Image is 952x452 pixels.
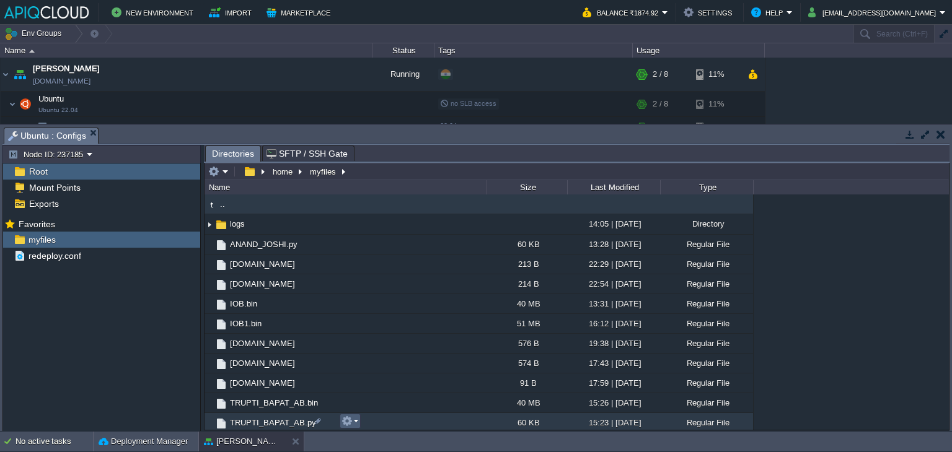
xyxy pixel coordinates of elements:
[487,294,567,313] div: 40 MB
[15,432,93,451] div: No active tasks
[1,43,372,58] div: Name
[205,413,214,432] img: AMDAwAAAACH5BAEAAAAALAAAAAABAAEAAAICRAEAOw==
[267,146,348,161] span: SFTP / SSH Gate
[696,58,736,91] div: 11%
[205,354,214,373] img: AMDAwAAAACH5BAEAAAAALAAAAAABAAEAAAICRAEAOw==
[4,6,89,19] img: APIQCloud
[37,94,66,103] a: UbuntuUbuntu 22.04
[205,198,218,212] img: AMDAwAAAACH5BAEAAAAALAAAAAABAAEAAAICRAEAOw==
[487,354,567,373] div: 574 B
[228,358,297,368] span: [DOMAIN_NAME]
[205,334,214,353] img: AMDAwAAAACH5BAEAAAAALAAAAAABAAEAAAICRAEAOw==
[653,58,668,91] div: 2 / 8
[4,25,66,42] button: Env Groups
[214,318,228,331] img: AMDAwAAAACH5BAEAAAAALAAAAAABAAEAAAICRAEAOw==
[583,5,662,20] button: Balance ₹1874.92
[487,393,567,412] div: 40 MB
[228,417,318,428] span: TRUPTI_BAPAT_AB.py
[487,235,567,254] div: 60 KB
[214,377,228,391] img: AMDAwAAAACH5BAEAAAAALAAAAAABAAEAAAICRAEAOw==
[567,235,660,254] div: 13:28 | [DATE]
[228,259,297,269] span: [DOMAIN_NAME]
[661,180,753,194] div: Type
[660,413,753,432] div: Regular File
[38,106,78,114] span: Ubuntu 22.04
[373,43,434,58] div: Status
[209,5,255,20] button: Import
[205,235,214,254] img: AMDAwAAAACH5BAEAAAAALAAAAAABAAEAAAICRAEAOw==
[567,334,660,353] div: 19:38 | [DATE]
[99,435,188,448] button: Deployment Manager
[228,318,263,329] a: IOB1.bin
[751,5,787,20] button: Help
[660,235,753,254] div: Regular File
[660,254,753,274] div: Regular File
[214,238,228,252] img: AMDAwAAAACH5BAEAAAAALAAAAAABAAEAAAICRAEAOw==
[228,239,299,250] a: ANAND_JOSHI.py
[26,117,33,136] img: AMDAwAAAACH5BAEAAAAALAAAAAABAAEAAAICRAEAOw==
[567,314,660,333] div: 16:12 | [DATE]
[214,357,228,371] img: AMDAwAAAACH5BAEAAAAALAAAAAABAAEAAAICRAEAOw==
[228,398,320,408] span: TRUPTI_BAPAT_AB.bin
[16,219,57,229] a: Favorites
[26,250,83,261] span: redeploy.conf
[660,294,753,313] div: Regular File
[228,338,297,349] a: [DOMAIN_NAME]
[653,92,668,116] div: 2 / 8
[568,180,660,194] div: Last Modified
[488,180,567,194] div: Size
[684,5,736,20] button: Settings
[440,100,496,107] span: no SLB access
[228,378,297,388] a: [DOMAIN_NAME]
[567,354,660,373] div: 17:43 | [DATE]
[660,393,753,412] div: Regular File
[808,5,940,20] button: [EMAIL_ADDRESS][DOMAIN_NAME]
[33,63,100,75] span: [PERSON_NAME]
[52,122,84,131] span: Node ID:
[487,373,567,393] div: 91 B
[487,334,567,353] div: 576 B
[51,121,112,132] a: Node ID:237185
[8,149,87,160] button: Node ID: 237185
[205,254,214,274] img: AMDAwAAAACH5BAEAAAAALAAAAAABAAEAAAICRAEAOw==
[214,258,228,272] img: AMDAwAAAACH5BAEAAAAALAAAAAABAAEAAAICRAEAOw==
[9,92,16,116] img: AMDAwAAAACH5BAEAAAAALAAAAAABAAEAAAICRAEAOw==
[633,43,764,58] div: Usage
[271,166,296,177] button: home
[218,199,227,209] a: ..
[214,298,228,311] img: AMDAwAAAACH5BAEAAAAALAAAAAABAAEAAAICRAEAOw==
[267,5,334,20] button: Marketplace
[228,298,259,309] a: IOB.bin
[567,274,660,293] div: 22:54 | [DATE]
[27,166,50,177] span: Root
[372,58,434,91] div: Running
[214,218,228,232] img: AMDAwAAAACH5BAEAAAAALAAAAAABAAEAAAICRAEAOw==
[204,435,282,448] button: [PERSON_NAME]
[1,58,11,91] img: AMDAwAAAACH5BAEAAAAALAAAAAABAAEAAAICRAEAOw==
[112,5,197,20] button: New Environment
[214,417,228,430] img: AMDAwAAAACH5BAEAAAAALAAAAAABAAEAAAICRAEAOw==
[308,166,339,177] button: myfiles
[26,234,58,245] a: myfiles
[567,214,660,233] div: 14:05 | [DATE]
[205,393,214,412] img: AMDAwAAAACH5BAEAAAAALAAAAAABAAEAAAICRAEAOw==
[660,274,753,293] div: Regular File
[27,198,61,209] a: Exports
[660,214,753,233] div: Directory
[487,254,567,274] div: 213 B
[696,117,736,136] div: 11%
[567,254,660,274] div: 22:29 | [DATE]
[205,314,214,333] img: AMDAwAAAACH5BAEAAAAALAAAAAABAAEAAAICRAEAOw==
[567,393,660,412] div: 15:26 | [DATE]
[696,92,736,116] div: 11%
[228,219,247,229] a: logs
[228,279,297,289] a: [DOMAIN_NAME]
[33,75,90,87] a: [DOMAIN_NAME]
